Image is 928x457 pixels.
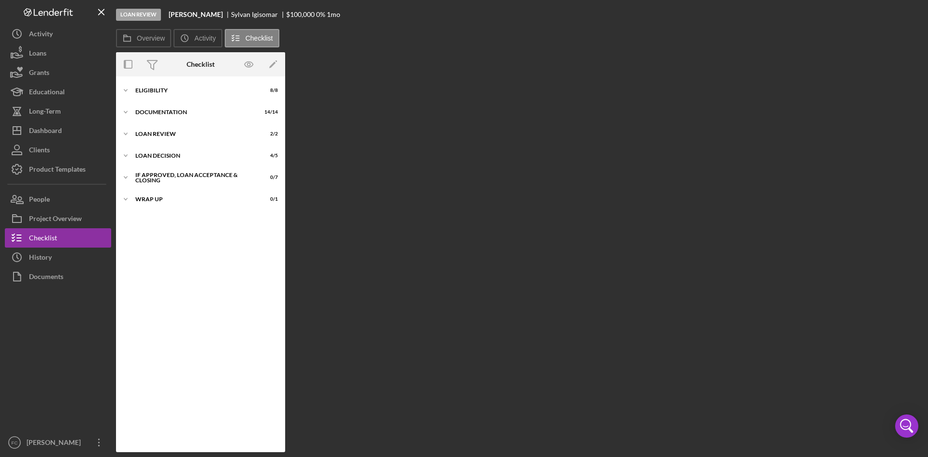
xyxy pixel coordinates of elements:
[29,267,63,289] div: Documents
[5,160,111,179] button: Product Templates
[327,11,340,18] div: 1 mo
[231,11,286,18] div: Sylvan Igisomar
[5,102,111,121] button: Long-Term
[135,153,254,159] div: Loan Decision
[29,190,50,211] div: People
[135,131,254,137] div: Loan review
[135,196,254,202] div: Wrap up
[29,140,50,162] div: Clients
[5,190,111,209] button: People
[5,44,111,63] button: Loans
[5,248,111,267] button: History
[5,209,111,228] button: Project Overview
[29,24,53,46] div: Activity
[246,34,273,42] label: Checklist
[24,433,87,455] div: [PERSON_NAME]
[29,63,49,85] div: Grants
[194,34,216,42] label: Activity
[29,44,46,65] div: Loans
[261,109,278,115] div: 14 / 14
[116,29,171,47] button: Overview
[12,440,18,445] text: FC
[316,11,325,18] div: 0 %
[174,29,222,47] button: Activity
[5,267,111,286] button: Documents
[895,414,918,438] div: Open Intercom Messenger
[5,121,111,140] button: Dashboard
[29,121,62,143] div: Dashboard
[169,11,223,18] b: [PERSON_NAME]
[29,248,52,269] div: History
[29,82,65,104] div: Educational
[29,160,86,181] div: Product Templates
[116,9,161,21] div: Loan Review
[5,433,111,452] button: FC[PERSON_NAME]
[225,29,279,47] button: Checklist
[135,172,254,183] div: If approved, loan acceptance & closing
[261,175,278,180] div: 0 / 7
[135,88,254,93] div: Eligibility
[137,34,165,42] label: Overview
[29,209,82,231] div: Project Overview
[5,140,111,160] button: Clients
[135,109,254,115] div: Documentation
[5,63,111,82] button: Grants
[261,153,278,159] div: 4 / 5
[261,196,278,202] div: 0 / 1
[5,82,111,102] button: Educational
[261,131,278,137] div: 2 / 2
[29,102,61,123] div: Long-Term
[261,88,278,93] div: 8 / 8
[29,228,57,250] div: Checklist
[5,24,111,44] button: Activity
[187,60,215,68] div: Checklist
[286,10,315,18] span: $100,000
[5,228,111,248] button: Checklist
